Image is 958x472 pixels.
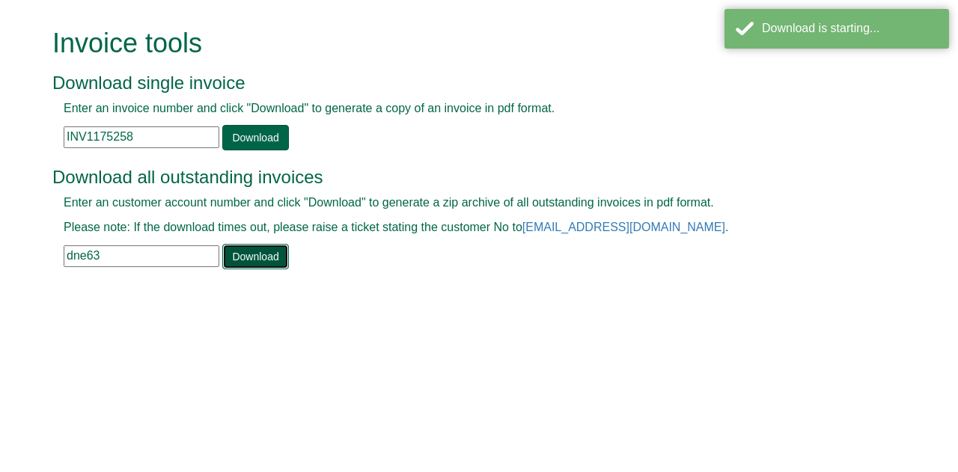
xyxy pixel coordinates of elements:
[52,168,872,187] h3: Download all outstanding invoices
[222,125,288,150] a: Download
[52,73,872,93] h3: Download single invoice
[64,126,219,148] input: e.g. INV1234
[64,219,861,236] p: Please note: If the download times out, please raise a ticket stating the customer No to .
[64,194,861,212] p: Enter an customer account number and click "Download" to generate a zip archive of all outstandin...
[522,221,725,233] a: [EMAIL_ADDRESS][DOMAIN_NAME]
[52,28,872,58] h1: Invoice tools
[64,245,219,267] input: e.g. BLA02
[762,20,938,37] div: Download is starting...
[222,244,288,269] a: Download
[64,100,861,117] p: Enter an invoice number and click "Download" to generate a copy of an invoice in pdf format.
